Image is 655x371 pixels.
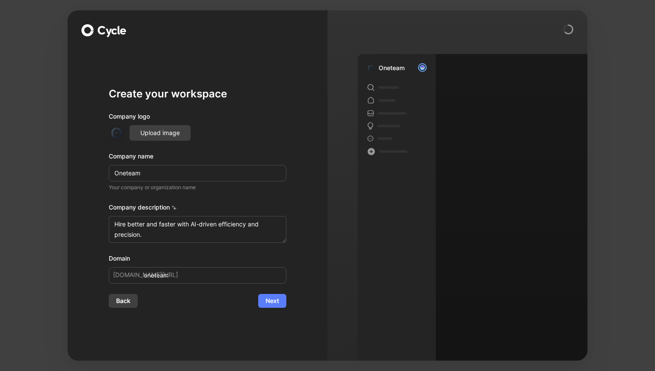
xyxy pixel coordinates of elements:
img: oneteam.is [366,64,375,72]
div: Company description [109,202,286,216]
span: Back [116,296,130,306]
div: Oneteam [379,63,405,73]
div: Company logo [109,111,286,125]
img: avatar [419,64,426,71]
div: Domain [109,253,286,264]
input: Example [109,165,286,181]
span: Next [266,296,279,306]
h1: Create your workspace [109,87,286,101]
img: oneteam.is [109,125,124,141]
div: Company name [109,151,286,161]
p: Your company or organization name [109,183,286,192]
span: [DOMAIN_NAME][URL] [113,270,178,280]
button: Next [258,294,286,308]
button: Upload image [130,125,191,141]
button: Back [109,294,138,308]
span: Upload image [140,128,180,138]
